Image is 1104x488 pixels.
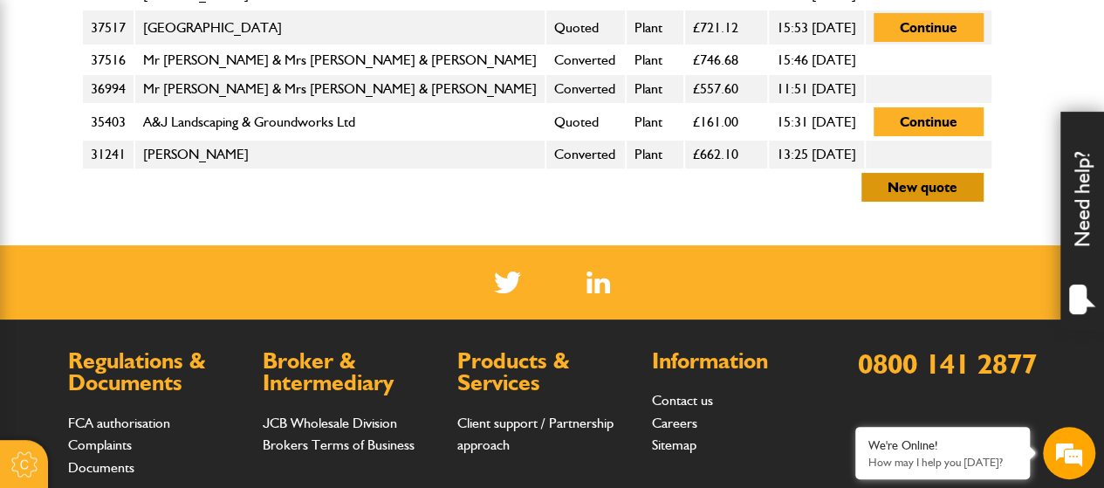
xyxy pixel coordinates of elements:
td: Mr [PERSON_NAME] & Mrs [PERSON_NAME] & [PERSON_NAME] [134,74,545,104]
a: Brokers Terms of Business [263,436,415,453]
img: Linked In [586,271,610,293]
td: Mr [PERSON_NAME] & Mrs [PERSON_NAME] & [PERSON_NAME] [134,45,545,75]
h2: Broker & Intermediary [263,350,440,395]
td: 35403 [82,104,134,140]
div: Need help? [1060,112,1104,330]
img: Twitter [494,271,521,293]
a: Documents [68,459,134,476]
td: 15:46 [DATE] [768,45,865,75]
td: Quoted [545,104,626,140]
h2: Regulations & Documents [68,350,245,395]
td: Plant [626,10,684,45]
td: Plant [626,140,684,169]
td: 11:51 [DATE] [768,74,865,104]
a: 0800 141 2877 [858,347,1037,381]
td: 13:25 [DATE] [768,140,865,169]
td: 36994 [82,74,134,104]
a: FCA authorisation [68,415,170,431]
a: Complaints [68,436,132,453]
td: Converted [545,45,626,75]
div: We're Online! [868,438,1017,453]
h2: Information [652,350,829,373]
a: LinkedIn [586,271,610,293]
a: Sitemap [652,436,696,453]
td: Quoted [545,10,626,45]
button: Continue [874,13,984,42]
td: Plant [626,45,684,75]
td: Converted [545,74,626,104]
a: JCB Wholesale Division [263,415,397,431]
td: 37516 [82,45,134,75]
button: New quote [861,173,984,202]
a: Contact us [652,392,713,409]
a: Careers [652,415,697,431]
td: £662.10 [684,140,768,169]
p: How may I help you today? [868,456,1017,469]
td: 15:31 [DATE] [768,104,865,140]
td: Converted [545,140,626,169]
td: 31241 [82,140,134,169]
td: 15:53 [DATE] [768,10,865,45]
h2: Products & Services [457,350,634,395]
td: Plant [626,104,684,140]
td: A&J Landscaping & Groundworks Ltd [134,104,545,140]
td: £557.60 [684,74,768,104]
td: 37517 [82,10,134,45]
td: [GEOGRAPHIC_DATA] [134,10,545,45]
a: Client support / Partnership approach [457,415,614,454]
td: £746.68 [684,45,768,75]
td: Plant [626,74,684,104]
button: Continue [874,107,984,136]
td: [PERSON_NAME] [134,140,545,169]
td: £721.12 [684,10,768,45]
td: £161.00 [684,104,768,140]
